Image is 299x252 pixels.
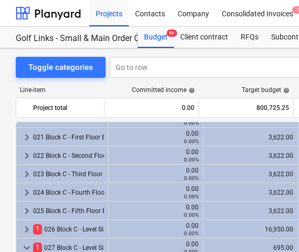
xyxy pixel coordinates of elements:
span: help [187,87,195,94]
div: 3,622.00 [208,207,293,215]
span: keyboard_arrow_right [20,223,33,236]
a: Budget9+ [138,27,174,48]
div: 695.00 [208,244,293,251]
span: help [281,87,290,94]
div: 16,950.00 [208,226,293,233]
div: Committed income [132,86,195,94]
div: 0.00 [113,167,199,182]
div: 0.00 [113,222,199,237]
div: 025 Block C - Fifth Floor Balconies - Areas 151, 152, 153, 154, 155 & 156 [33,203,104,219]
div: 3,622.00 [208,134,293,141]
div: Project total [33,99,100,116]
div: Line-item [16,86,105,94]
div: 0.00 [109,99,194,116]
span: keyboard_arrow_right [20,168,33,180]
span: keyboard_arrow_right [20,149,33,162]
iframe: Chat Widget [246,201,299,252]
div: 023 Block C - Third Floor Balconies - Areas 139, 140, 141, 142, 143 & 144 [33,166,104,183]
small: 0.00% [184,212,199,218]
span: 9+ [167,29,177,37]
small: 0.00% [184,175,199,181]
span: 1 [33,224,42,234]
div: Budget [138,27,174,48]
span: keyboard_arrow_right [20,186,33,199]
div: 0.00 [113,130,199,145]
div: 024 Block C - Fourth Floor Balconies - Areas 145, 146, 147, 148, 149 & 150 [33,184,104,201]
small: 0.00% [184,194,199,199]
div: 022 Block C - Second Floor Balconies - Areas 133, 134, 135, 136, 137 & 138 [33,147,104,164]
div: 800,725.25 [203,99,289,116]
small: 0.00% [184,157,199,163]
div: Target budget [242,86,290,94]
div: 026 Block C - Level Six - Main Roof - Area 157 [33,221,104,238]
small: 0.00% [184,120,199,126]
div: Golf Links - Small & Main Order Combined [16,33,125,44]
small: 0.00% [184,230,199,236]
a: Client contract [174,27,234,48]
div: 3,622.00 [208,170,293,178]
div: 3,622.00 [208,189,293,196]
small: 0.00% [184,138,199,144]
div: 0.00 [113,185,199,200]
div: Toggle categories [28,61,93,74]
span: keyboard_arrow_right [20,131,33,144]
div: 021 Block C - First Floor Balconies - Areas 127, 128, 129, 130, 131 & 132 [33,129,104,146]
button: Toggle categories [16,57,106,78]
div: 0.00 [113,148,199,163]
div: 0.00 [113,204,199,218]
div: 3,622.00 [208,152,293,159]
a: RFQs [234,27,265,48]
span: keyboard_arrow_right [20,205,33,217]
